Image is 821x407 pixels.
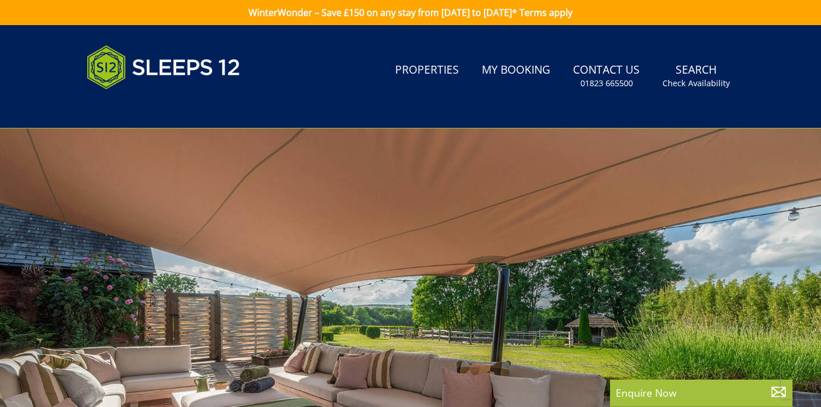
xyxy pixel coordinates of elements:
iframe: Customer reviews powered by Trustpilot [81,103,201,112]
a: My Booking [477,58,555,83]
img: Sleeps 12 [87,39,241,96]
a: Contact Us01823 665500 [568,58,644,95]
a: SearchCheck Availability [658,58,734,95]
a: Properties [391,58,464,83]
small: Check Availability [663,78,730,89]
small: 01823 665500 [580,78,633,89]
p: Enquire Now [616,385,787,400]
